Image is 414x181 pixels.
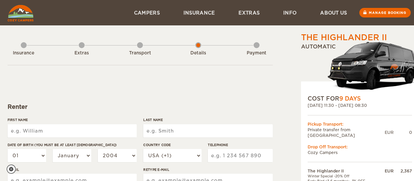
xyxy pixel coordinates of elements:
[394,130,412,135] div: 0
[394,168,412,174] div: 2,367
[6,50,42,56] div: Insurance
[180,50,216,56] div: Details
[359,8,411,17] a: Manage booking
[8,117,137,122] label: First Name
[8,142,137,147] label: Date of birth (You must be at least [DEMOGRAPHIC_DATA])
[143,124,272,137] input: e.g. Smith
[308,150,412,155] td: Cozy Campers
[143,142,201,147] label: Country Code
[8,124,137,137] input: e.g. William
[7,165,20,174] a: Cookie settings
[301,32,387,43] div: The Highlander II
[208,149,272,162] input: e.g. 1 234 567 890
[378,168,394,174] div: EUR
[8,167,137,172] label: E-mail
[308,95,412,103] div: COST FOR
[308,121,412,127] div: Pickup Transport:
[339,95,361,102] span: 9 Days
[238,50,275,56] div: Payment
[308,144,412,150] div: Drop Off Transport:
[143,167,272,172] label: Retype E-mail
[385,130,394,135] div: EUR
[308,168,378,174] td: The Highlander II
[64,50,100,56] div: Extras
[143,117,272,122] label: Last Name
[308,127,385,138] td: Private transfer from [GEOGRAPHIC_DATA]
[122,50,158,56] div: Transport
[8,5,34,21] img: Cozy Campers
[208,142,272,147] label: Telephone
[308,103,412,108] div: [DATE] 11:30 - [DATE] 08:30
[8,103,273,111] div: Renter
[308,174,378,178] td: Winter Special -20% Off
